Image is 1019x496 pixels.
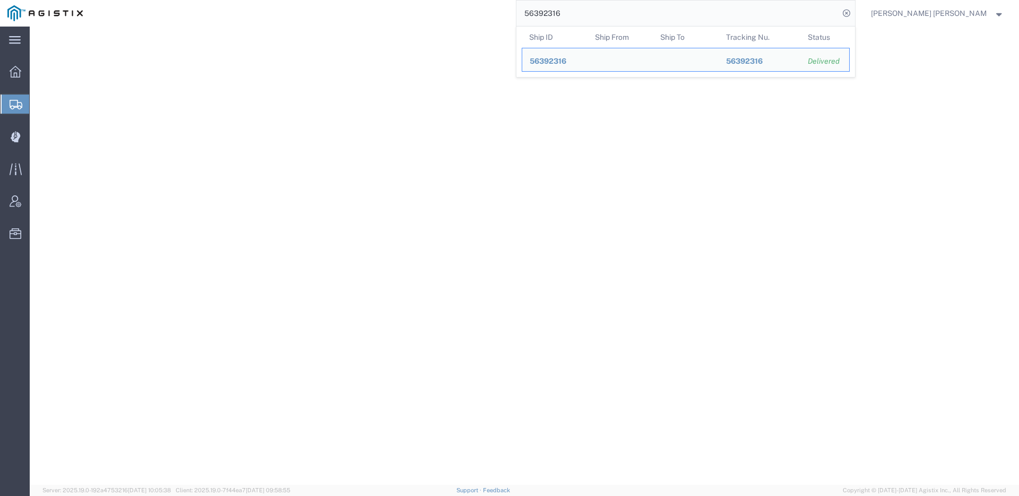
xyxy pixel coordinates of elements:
[588,27,653,48] th: Ship From
[128,487,171,493] span: [DATE] 10:05:38
[530,57,566,65] span: 56392316
[456,487,483,493] a: Support
[530,56,580,67] div: 56392316
[30,27,1019,485] iframe: FS Legacy Container
[870,7,1004,20] button: [PERSON_NAME] [PERSON_NAME]
[7,5,83,21] img: logo
[719,27,801,48] th: Tracking Nu.
[808,56,842,67] div: Delivered
[843,486,1006,495] span: Copyright © [DATE]-[DATE] Agistix Inc., All Rights Reserved
[800,27,850,48] th: Status
[522,27,588,48] th: Ship ID
[522,27,855,77] table: Search Results
[726,57,763,65] span: 56392316
[246,487,290,493] span: [DATE] 09:58:55
[871,7,987,19] span: Kayte Bray Dogali
[653,27,719,48] th: Ship To
[516,1,839,26] input: Search for shipment number, reference number
[42,487,171,493] span: Server: 2025.19.0-192a4753216
[726,56,793,67] div: 56392316
[176,487,290,493] span: Client: 2025.19.0-7f44ea7
[483,487,510,493] a: Feedback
